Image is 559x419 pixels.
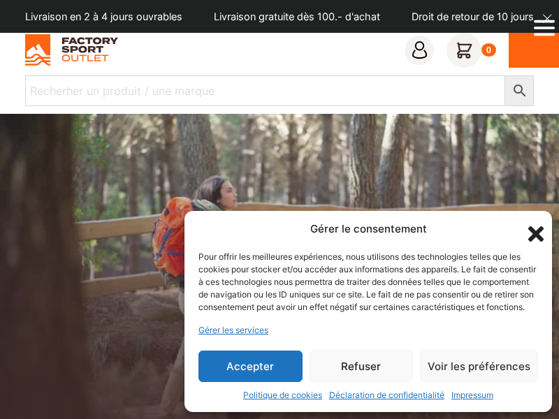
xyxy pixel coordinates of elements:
div: 0 [481,43,496,57]
div: Open Menu [534,14,555,47]
button: Voir les préférences [420,351,538,382]
p: Droit de retour de 10 jours [412,9,534,24]
a: Politique de cookies [243,389,322,402]
p: Livraison en 2 à 4 jours ouvrables [25,9,182,24]
img: Factory Sport Outlet [25,34,118,66]
div: Fermer la boîte de dialogue [524,222,538,236]
input: Recherher un produit / une marque [25,75,505,106]
button: dismiss [535,7,559,31]
a: Déclaration de confidentialité [329,389,444,402]
button: Accepter [198,351,303,382]
div: Pour offrir les meilleures expériences, nous utilisons des technologies telles que les cookies po... [198,251,537,314]
p: Livraison gratuite dès 100.- d'achat [214,9,380,24]
a: Gérer les services [198,324,268,337]
a: Impressum [451,389,493,402]
button: Refuser [310,351,414,382]
div: Gérer le consentement [310,221,427,237]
